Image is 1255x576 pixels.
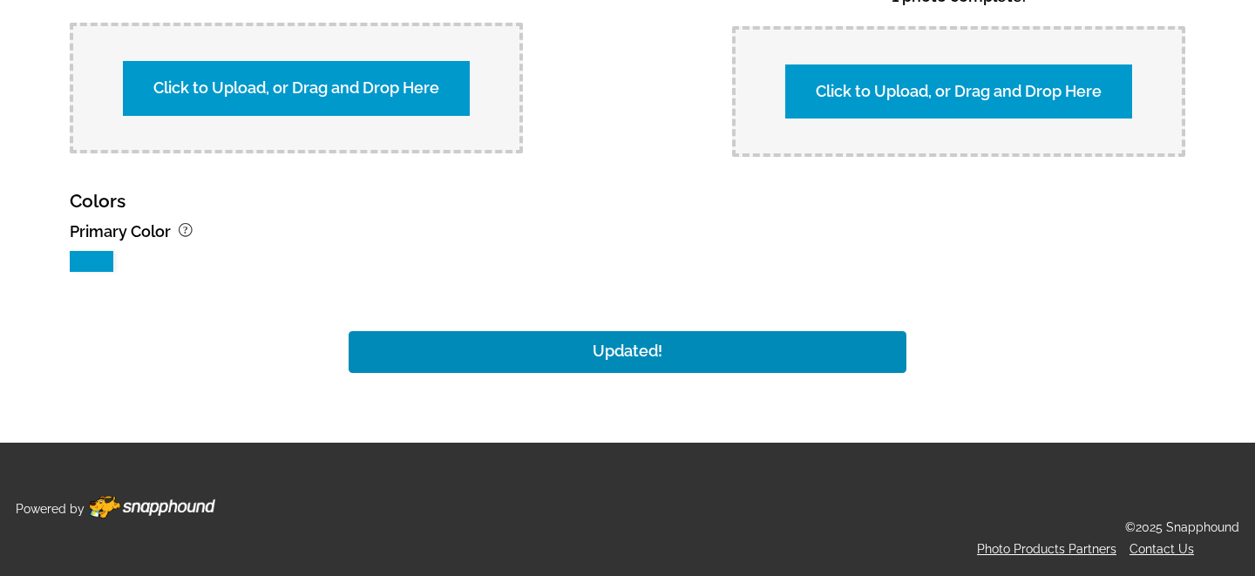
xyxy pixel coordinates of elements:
tspan: ? [183,224,188,236]
a: Contact Us [1129,542,1194,556]
button: Updated! [349,331,906,373]
p: Powered by [16,498,85,520]
img: Footer [89,496,215,518]
label: Click to Upload, or Drag and Drop Here [123,61,470,115]
label: Click to Upload, or Drag and Drop Here [785,64,1132,119]
p: ©2025 Snapphound [1125,517,1239,539]
a: Photo Products Partners [977,542,1116,556]
h3: Colors [70,185,125,218]
b: Primary Color [70,222,171,241]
